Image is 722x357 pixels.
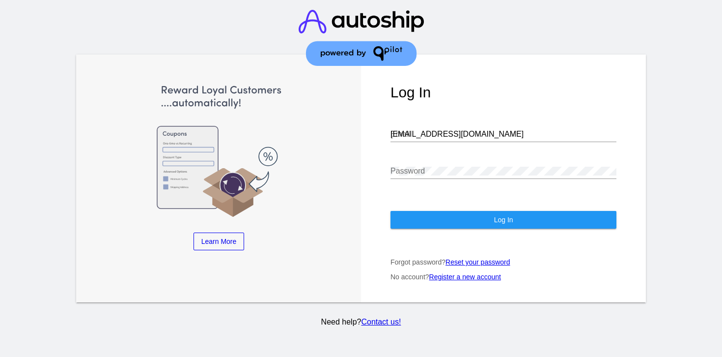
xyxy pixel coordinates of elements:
a: Register a new account [429,273,501,281]
input: Email [390,130,616,139]
img: Apply Coupons Automatically to Scheduled Orders with QPilot [106,84,332,218]
a: Reset your password [445,258,510,266]
a: Learn More [194,233,245,250]
span: Learn More [201,238,237,245]
span: Log In [494,216,513,224]
a: Contact us! [361,318,401,326]
h1: Log In [390,84,616,101]
p: No account? [390,273,616,281]
p: Forgot password? [390,258,616,266]
button: Log In [390,211,616,229]
p: Need help? [74,318,648,327]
